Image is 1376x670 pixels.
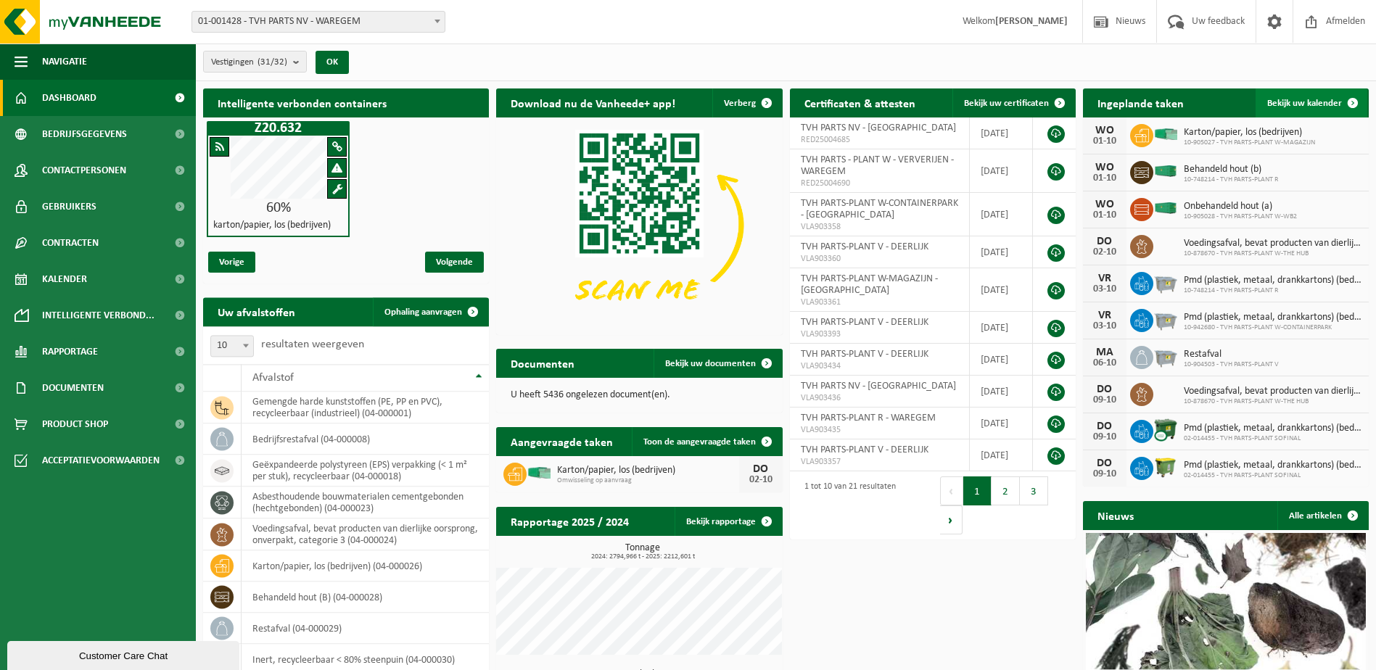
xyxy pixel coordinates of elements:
button: Vestigingen(31/32) [203,51,307,73]
span: 10 [211,336,253,356]
td: bedrijfsrestafval (04-000008) [242,423,489,455]
label: resultaten weergeven [261,339,364,350]
button: Next [940,505,963,534]
span: Restafval [1184,349,1279,360]
span: RED25004690 [801,178,958,189]
div: 01-10 [1090,210,1119,220]
div: 03-10 [1090,321,1119,331]
span: Kalender [42,261,87,297]
span: 01-001428 - TVH PARTS NV - WAREGEM [192,12,445,32]
img: HK-XP-30-GN-00 [1153,128,1178,141]
div: 02-10 [746,475,775,485]
h2: Ingeplande taken [1083,88,1198,117]
span: Vestigingen [211,51,287,73]
a: Bekijk uw kalender [1256,88,1367,117]
a: Ophaling aanvragen [373,297,487,326]
td: [DATE] [970,376,1033,408]
span: Behandeld hout (b) [1184,164,1278,175]
span: 10-905027 - TVH PARTS-PLANT W-MAGAZIJN [1184,138,1315,147]
span: RED25004685 [801,134,958,146]
td: [DATE] [970,408,1033,439]
span: Intelligente verbond... [42,297,155,334]
div: 03-10 [1090,284,1119,294]
span: TVH PARTS NV - [GEOGRAPHIC_DATA] [801,123,956,133]
td: [DATE] [970,312,1033,344]
div: 02-10 [1090,247,1119,257]
button: 1 [963,476,992,505]
a: Bekijk uw documenten [654,349,781,378]
div: 1 tot 10 van 21 resultaten [797,475,896,536]
div: 01-10 [1090,173,1119,183]
div: VR [1090,310,1119,321]
div: DO [1090,236,1119,247]
span: Pmd (plastiek, metaal, drankkartons) (bedrijven) [1184,312,1361,323]
span: Navigatie [42,44,87,80]
span: TVH PARTS-PLANT W-MAGAZIJN - [GEOGRAPHIC_DATA] [801,273,938,296]
p: U heeft 5436 ongelezen document(en). [511,390,767,400]
span: 10-748214 - TVH PARTS-PLANT R [1184,175,1278,184]
span: TVH PARTS NV - [GEOGRAPHIC_DATA] [801,381,956,392]
div: 60% [208,201,348,215]
h2: Aangevraagde taken [496,427,627,455]
div: 01-10 [1090,136,1119,146]
span: TVH PARTS - PLANT W - VERVERIJEN - WAREGEM [801,154,954,177]
td: karton/papier, los (bedrijven) (04-000026) [242,550,489,582]
count: (31/32) [258,57,287,67]
img: HK-XC-40-GN-00 [1153,165,1178,178]
span: VLA903435 [801,424,958,436]
span: 10-905028 - TVH PARTS-PLANT W-WB2 [1184,212,1297,221]
h3: Tonnage [503,543,782,561]
div: VR [1090,273,1119,284]
td: [DATE] [970,439,1033,471]
td: [DATE] [970,117,1033,149]
span: TVH PARTS-PLANT V - DEERLIJK [801,349,928,360]
div: 06-10 [1090,358,1119,368]
span: Afvalstof [252,372,294,384]
span: Onbehandeld hout (a) [1184,201,1297,212]
td: [DATE] [970,344,1033,376]
div: MA [1090,347,1119,358]
span: Karton/papier, los (bedrijven) [557,465,738,476]
span: TVH PARTS-PLANT V - DEERLIJK [801,241,928,252]
span: Bedrijfsgegevens [42,116,127,152]
img: WB-1100-HPE-GN-50 [1153,455,1178,479]
h2: Certificaten & attesten [790,88,930,117]
a: Bekijk rapportage [675,507,781,536]
td: [DATE] [970,149,1033,193]
strong: [PERSON_NAME] [995,16,1068,27]
td: [DATE] [970,236,1033,268]
span: 10-878670 - TVH PARTS-PLANT W-THE HUB [1184,397,1361,406]
span: Vorige [208,252,255,273]
span: TVH PARTS-PLANT V - DEERLIJK [801,444,928,455]
span: Pmd (plastiek, metaal, drankkartons) (bedrijven) [1184,423,1361,434]
td: asbesthoudende bouwmaterialen cementgebonden (hechtgebonden) (04-000023) [242,487,489,518]
span: 10 [210,335,254,357]
div: WO [1090,162,1119,173]
div: 09-10 [1090,432,1119,442]
td: voedingsafval, bevat producten van dierlijke oorsprong, onverpakt, categorie 3 (04-000024) [242,518,489,550]
img: WB-2500-GAL-GY-01 [1153,344,1178,368]
button: 2 [992,476,1020,505]
a: Toon de aangevraagde taken [632,427,781,456]
td: behandeld hout (B) (04-000028) [242,582,489,613]
span: Voedingsafval, bevat producten van dierlijke oorsprong, onverpakt, categorie 3 [1184,238,1361,249]
div: DO [1090,384,1119,395]
span: Verberg [724,99,756,108]
span: 10-942680 - TVH PARTS-PLANT W-CONTAINERPARK [1184,323,1361,332]
span: Bekijk uw certificaten [964,99,1049,108]
td: [DATE] [970,193,1033,236]
div: DO [1090,458,1119,469]
img: HK-XP-30-GN-00 [527,466,551,479]
span: 10-878670 - TVH PARTS-PLANT W-THE HUB [1184,249,1361,258]
span: Bekijk uw kalender [1267,99,1342,108]
span: Ophaling aanvragen [384,307,462,317]
h2: Download nu de Vanheede+ app! [496,88,690,117]
span: Volgende [425,252,484,273]
span: 10-748214 - TVH PARTS-PLANT R [1184,286,1361,295]
h2: Uw afvalstoffen [203,297,310,326]
div: WO [1090,199,1119,210]
div: WO [1090,125,1119,136]
button: OK [316,51,349,74]
h2: Documenten [496,349,589,377]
